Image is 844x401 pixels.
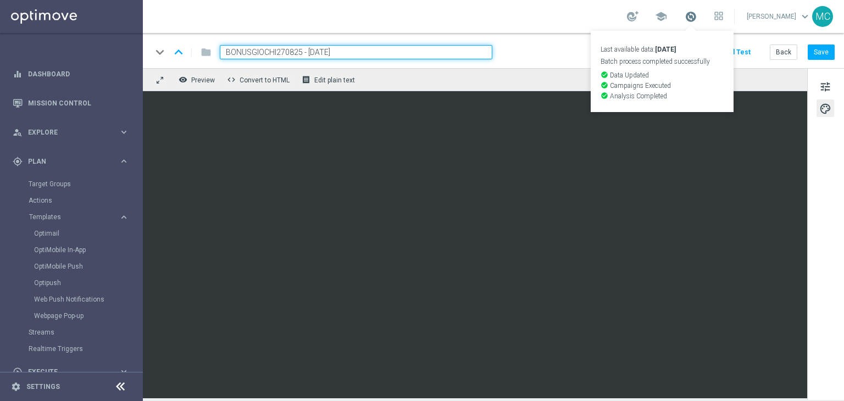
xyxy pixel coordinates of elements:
[601,46,724,53] p: Last available data:
[819,80,831,94] span: tune
[34,295,114,304] a: Web Push Notifications
[770,44,797,60] button: Back
[29,213,130,221] button: Templates keyboard_arrow_right
[601,92,608,99] i: check_circle
[12,70,130,79] button: equalizer Dashboard
[220,45,492,59] input: Enter a unique template name
[34,229,114,238] a: Optimail
[191,76,215,84] span: Preview
[28,88,129,118] a: Mission Control
[655,10,667,23] span: school
[13,59,129,88] div: Dashboard
[28,129,119,136] span: Explore
[812,6,833,27] div: MC
[12,157,130,166] button: gps_fixed Plan keyboard_arrow_right
[34,242,142,258] div: OptiMobile In-App
[13,157,119,166] div: Plan
[817,99,834,117] button: palette
[746,8,812,25] a: [PERSON_NAME]keyboard_arrow_down
[29,209,142,324] div: Templates
[119,212,129,222] i: keyboard_arrow_right
[34,262,114,271] a: OptiMobile Push
[601,58,724,65] p: Batch process completed successfully
[119,366,129,377] i: keyboard_arrow_right
[13,367,23,377] i: play_circle_outline
[34,225,142,242] div: Optimail
[29,341,142,357] div: Realtime Triggers
[13,88,129,118] div: Mission Control
[119,127,129,137] i: keyboard_arrow_right
[29,176,142,192] div: Target Groups
[227,75,236,84] span: code
[819,102,831,116] span: palette
[176,73,220,87] button: remove_red_eye Preview
[28,158,119,165] span: Plan
[12,99,130,108] button: Mission Control
[601,71,608,79] i: check_circle
[13,157,23,166] i: gps_fixed
[302,75,310,84] i: receipt
[601,81,608,89] i: check_circle
[29,192,142,209] div: Actions
[655,46,676,53] strong: [DATE]
[34,279,114,287] a: Optipush
[29,180,114,188] a: Target Groups
[29,324,142,341] div: Streams
[717,45,752,60] button: Send Test
[601,92,724,99] p: Analysis Completed
[817,77,834,95] button: tune
[601,81,724,89] p: Campaigns Executed
[13,127,23,137] i: person_search
[34,291,142,308] div: Web Push Notifications
[29,214,119,220] div: Templates
[34,275,142,291] div: Optipush
[240,76,290,84] span: Convert to HTML
[799,10,811,23] span: keyboard_arrow_down
[26,383,60,390] a: Settings
[34,246,114,254] a: OptiMobile In-App
[29,196,114,205] a: Actions
[34,311,114,320] a: Webpage Pop-up
[34,308,142,324] div: Webpage Pop-up
[13,367,119,377] div: Execute
[13,69,23,79] i: equalizer
[12,367,130,376] button: play_circle_outline Execute keyboard_arrow_right
[119,156,129,166] i: keyboard_arrow_right
[808,44,835,60] button: Save
[28,369,119,375] span: Execute
[179,75,187,84] i: remove_red_eye
[299,73,360,87] button: receipt Edit plain text
[13,127,119,137] div: Explore
[29,328,114,337] a: Streams
[170,44,187,60] i: keyboard_arrow_up
[28,59,129,88] a: Dashboard
[314,76,355,84] span: Edit plain text
[11,382,21,392] i: settings
[601,71,724,79] p: Data Updated
[684,8,698,26] a: Last available data:[DATE] Batch process completed successfully check_circle Data Updated check_c...
[34,258,142,275] div: OptiMobile Push
[29,344,114,353] a: Realtime Triggers
[12,128,130,137] button: person_search Explore keyboard_arrow_right
[224,73,295,87] button: code Convert to HTML
[29,214,108,220] span: Templates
